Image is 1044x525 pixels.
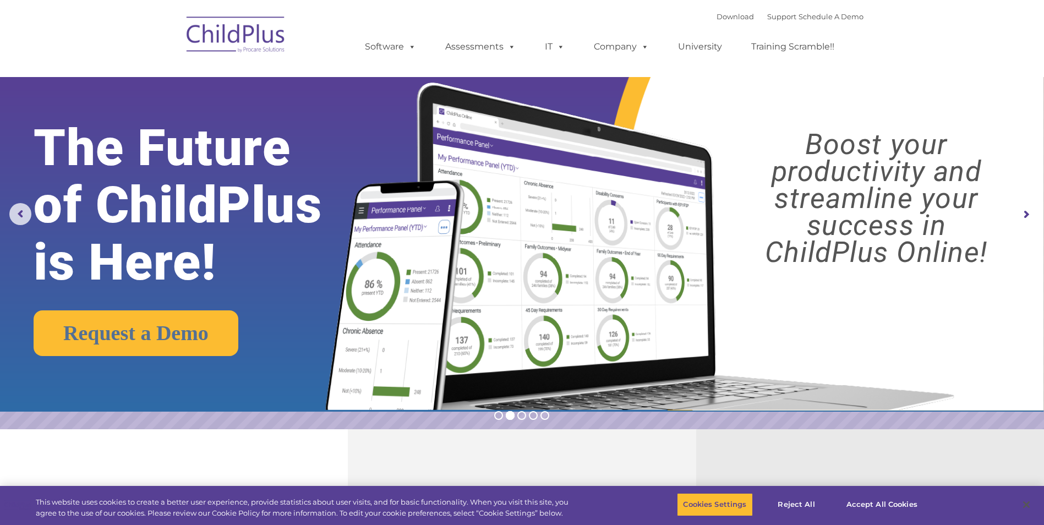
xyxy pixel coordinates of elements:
[1014,493,1038,517] button: Close
[434,36,527,58] a: Assessments
[721,131,1031,266] rs-layer: Boost your productivity and streamline your success in ChildPlus Online!
[740,36,845,58] a: Training Scramble!!
[181,9,291,64] img: ChildPlus by Procare Solutions
[667,36,733,58] a: University
[354,36,427,58] a: Software
[36,497,574,518] div: This website uses cookies to create a better user experience, provide statistics about user visit...
[799,12,863,21] a: Schedule A Demo
[677,493,752,516] button: Cookies Settings
[717,12,754,21] a: Download
[840,493,923,516] button: Accept All Cookies
[34,310,238,356] a: Request a Demo
[583,36,660,58] a: Company
[534,36,576,58] a: IT
[153,118,200,126] span: Phone number
[767,12,796,21] a: Support
[762,493,831,516] button: Reject All
[153,73,187,81] span: Last name
[717,12,863,21] font: |
[34,119,367,291] rs-layer: The Future of ChildPlus is Here!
